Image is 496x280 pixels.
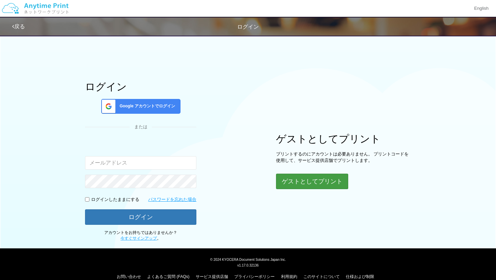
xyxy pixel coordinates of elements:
[147,274,189,279] a: よくあるご質問 (FAQs)
[12,24,25,29] a: 戻る
[276,133,411,144] h1: ゲストとしてプリント
[85,230,196,241] p: アカウントをお持ちではありませんか？
[346,274,374,279] a: 仕様および制限
[117,274,141,279] a: お問い合わせ
[196,274,228,279] a: サービス提供店舗
[85,81,196,92] h1: ログイン
[276,151,411,164] p: プリントするのにアカウントは必要ありません。 プリントコードを使用して、サービス提供店舗でプリントします。
[148,197,196,203] a: パスワードを忘れた場合
[210,257,286,261] span: © 2024 KYOCERA Document Solutions Japan Inc.
[85,156,196,170] input: メールアドレス
[303,274,340,279] a: このサイトについて
[85,209,196,225] button: ログイン
[281,274,297,279] a: 利用規約
[120,236,161,241] span: 。
[117,103,175,109] span: Google アカウントでログイン
[234,274,275,279] a: プライバシーポリシー
[91,197,139,203] p: ログインしたままにする
[237,263,258,267] span: v1.17.0.32136
[237,24,259,30] span: ログイン
[85,124,196,130] div: または
[120,236,157,241] a: 今すぐサインアップ
[276,174,348,189] button: ゲストとしてプリント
